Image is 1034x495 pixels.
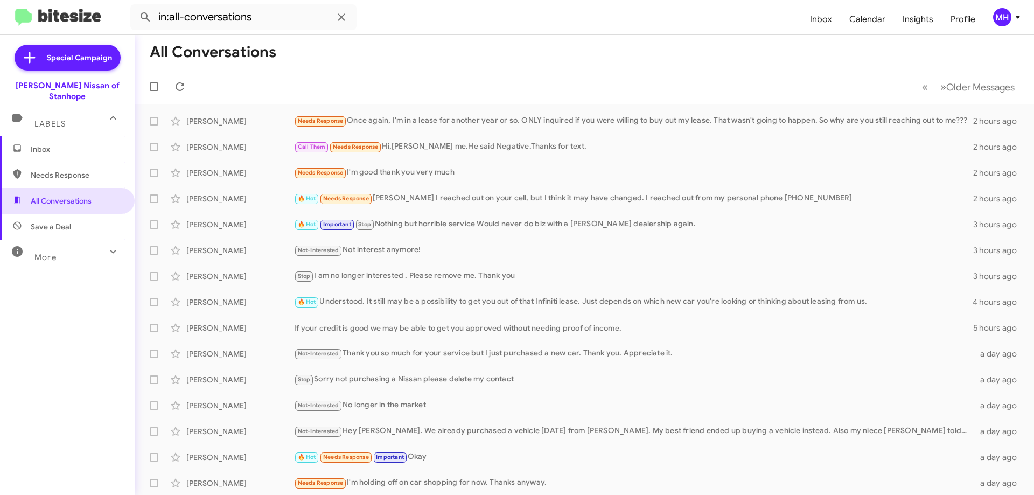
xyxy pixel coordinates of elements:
[186,168,294,178] div: [PERSON_NAME]
[993,8,1011,26] div: MH
[973,168,1025,178] div: 2 hours ago
[922,80,928,94] span: «
[186,245,294,256] div: [PERSON_NAME]
[974,452,1025,463] div: a day ago
[974,478,1025,489] div: a day ago
[294,270,973,282] div: I am no longer interested . Please remove me. Thank you
[973,116,1025,127] div: 2 hours ago
[294,451,974,463] div: Okay
[150,44,276,61] h1: All Conversations
[294,244,973,256] div: Not interest anymore!
[294,323,973,333] div: If your credit is good we may be able to get you approved without needing proof of income.
[973,271,1025,282] div: 3 hours ago
[130,4,357,30] input: Search
[34,119,66,129] span: Labels
[294,115,973,127] div: Once again, I'm in a lease for another year or so. ONLY inquired if you were willing to buy out m...
[186,297,294,308] div: [PERSON_NAME]
[974,400,1025,411] div: a day ago
[934,76,1021,98] button: Next
[298,247,339,254] span: Not-Interested
[973,297,1025,308] div: 4 hours ago
[31,196,92,206] span: All Conversations
[323,221,351,228] span: Important
[894,4,942,35] a: Insights
[47,52,112,63] span: Special Campaign
[298,117,344,124] span: Needs Response
[31,221,71,232] span: Save a Deal
[974,348,1025,359] div: a day ago
[186,271,294,282] div: [PERSON_NAME]
[298,221,316,228] span: 🔥 Hot
[186,426,294,437] div: [PERSON_NAME]
[294,166,973,179] div: I'm good thank you very much
[973,323,1025,333] div: 5 hours ago
[298,143,326,150] span: Call Them
[294,425,974,437] div: Hey [PERSON_NAME]. We already purchased a vehicle [DATE] from [PERSON_NAME]. My best friend ended...
[916,76,1021,98] nav: Page navigation example
[298,479,344,486] span: Needs Response
[942,4,984,35] a: Profile
[973,142,1025,152] div: 2 hours ago
[294,477,974,489] div: I'm holding off on car shopping for now. Thanks anyway.
[31,170,122,180] span: Needs Response
[15,45,121,71] a: Special Campaign
[323,454,369,461] span: Needs Response
[376,454,404,461] span: Important
[294,192,973,205] div: [PERSON_NAME] I reached out on your cell, but I think it may have changed. I reached out from my ...
[298,169,344,176] span: Needs Response
[298,428,339,435] span: Not-Interested
[973,245,1025,256] div: 3 hours ago
[186,323,294,333] div: [PERSON_NAME]
[294,296,973,308] div: Understood. It still may be a possibility to get you out of that Infiniti lease. Just depends on ...
[298,273,311,280] span: Stop
[974,374,1025,385] div: a day ago
[333,143,379,150] span: Needs Response
[34,253,57,262] span: More
[186,478,294,489] div: [PERSON_NAME]
[186,400,294,411] div: [PERSON_NAME]
[186,374,294,385] div: [PERSON_NAME]
[298,350,339,357] span: Not-Interested
[298,454,316,461] span: 🔥 Hot
[916,76,934,98] button: Previous
[298,402,339,409] span: Not-Interested
[984,8,1022,26] button: MH
[186,348,294,359] div: [PERSON_NAME]
[186,219,294,230] div: [PERSON_NAME]
[323,195,369,202] span: Needs Response
[294,141,973,153] div: Hi,[PERSON_NAME] me.He said Negative.Thanks for text.
[298,195,316,202] span: 🔥 Hot
[298,298,316,305] span: 🔥 Hot
[186,193,294,204] div: [PERSON_NAME]
[358,221,371,228] span: Stop
[841,4,894,35] a: Calendar
[186,452,294,463] div: [PERSON_NAME]
[31,144,122,155] span: Inbox
[801,4,841,35] a: Inbox
[298,376,311,383] span: Stop
[294,373,974,386] div: Sorry not purchasing a Nissan please delete my contact
[973,219,1025,230] div: 3 hours ago
[186,142,294,152] div: [PERSON_NAME]
[294,347,974,360] div: Thank you so much for your service but I just purchased a new car. Thank you. Appreciate it.
[294,218,973,231] div: Nothing but horrible service Would never do biz with a [PERSON_NAME] dealership again.
[973,193,1025,204] div: 2 hours ago
[186,116,294,127] div: [PERSON_NAME]
[974,426,1025,437] div: a day ago
[940,80,946,94] span: »
[946,81,1015,93] span: Older Messages
[294,399,974,412] div: No longer in the market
